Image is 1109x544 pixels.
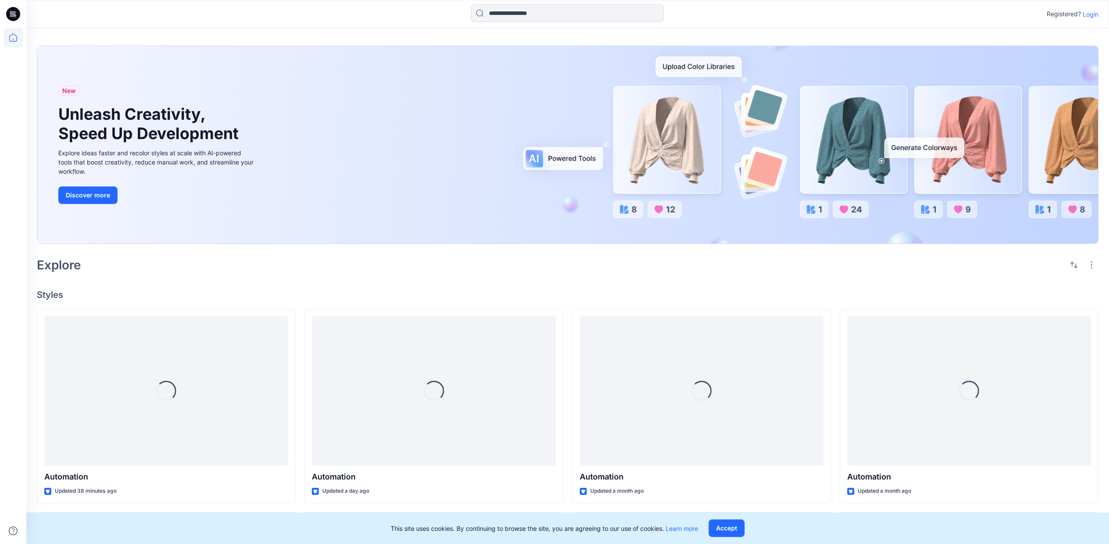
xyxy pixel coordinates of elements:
p: Updated a day ago [322,487,369,496]
p: Automation [44,471,288,483]
p: This site uses cookies. By continuing to browse the site, you are agreeing to our use of cookies. [391,524,698,533]
p: Automation [847,471,1091,483]
button: Accept [709,519,745,537]
p: Registered? [1047,9,1081,19]
p: Updated a month ago [858,487,911,496]
h4: Styles [37,290,1098,300]
a: Discover more [58,186,256,204]
h1: Unleash Creativity, Speed Up Development [58,105,242,143]
p: Login [1083,10,1098,19]
span: New [62,86,76,96]
a: Learn more [666,525,698,532]
h2: Explore [37,258,81,272]
div: Explore ideas faster and recolor styles at scale with AI-powered tools that boost creativity, red... [58,148,256,176]
p: Automation [312,471,556,483]
p: Updated 38 minutes ago [55,487,117,496]
button: Discover more [58,186,118,204]
p: Automation [580,471,824,483]
p: Updated a month ago [590,487,644,496]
